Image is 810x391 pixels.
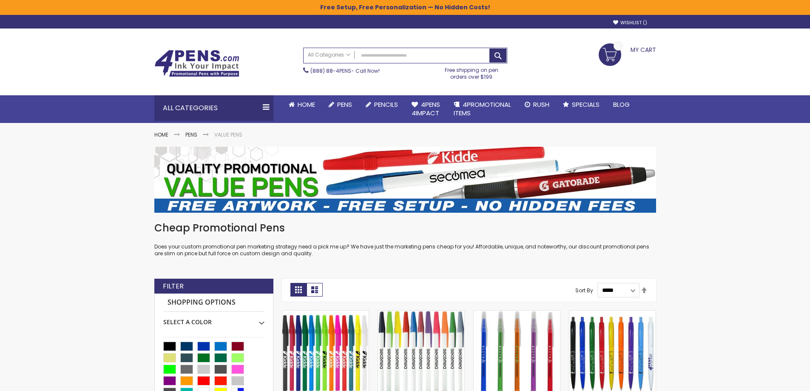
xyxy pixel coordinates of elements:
strong: Value Pens [214,131,242,138]
span: - Call Now! [310,67,380,74]
a: All Categories [304,48,355,62]
span: Pencils [374,100,398,109]
div: Select A Color [163,312,264,326]
a: Home [154,131,168,138]
strong: Shopping Options [163,294,264,312]
a: Pens [322,95,359,114]
strong: Grid [290,283,307,297]
img: Value Pens [154,147,656,213]
h1: Cheap Promotional Pens [154,221,656,235]
div: Free shipping on pen orders over $199 [436,63,507,80]
a: Pencils [359,95,405,114]
a: Rush [518,95,556,114]
a: Belfast B Value Stick Pen [282,310,369,317]
a: Blog [606,95,637,114]
strong: Filter [163,282,184,291]
label: Sort By [575,286,593,294]
a: Specials [556,95,606,114]
a: Belfast Translucent Value Stick Pen [474,310,560,317]
a: 4PROMOTIONALITEMS [447,95,518,123]
a: 4Pens4impact [405,95,447,123]
img: 4Pens Custom Pens and Promotional Products [154,50,239,77]
span: Specials [572,100,600,109]
a: Custom Cambria Plastic Retractable Ballpoint Pen - Monochromatic Body Color [569,310,656,317]
span: All Categories [308,51,350,58]
a: (888) 88-4PENS [310,67,351,74]
a: Home [282,95,322,114]
div: All Categories [154,95,273,121]
span: Blog [613,100,630,109]
span: Home [298,100,315,109]
span: Rush [533,100,549,109]
a: Pens [185,131,197,138]
span: 4PROMOTIONAL ITEMS [454,100,511,117]
a: Belfast Value Stick Pen [378,310,464,317]
div: Does your custom promotional pen marketing strategy need a pick me up? We have just the marketing... [154,221,656,257]
span: 4Pens 4impact [412,100,440,117]
span: Pens [337,100,352,109]
a: Wishlist [613,20,647,26]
